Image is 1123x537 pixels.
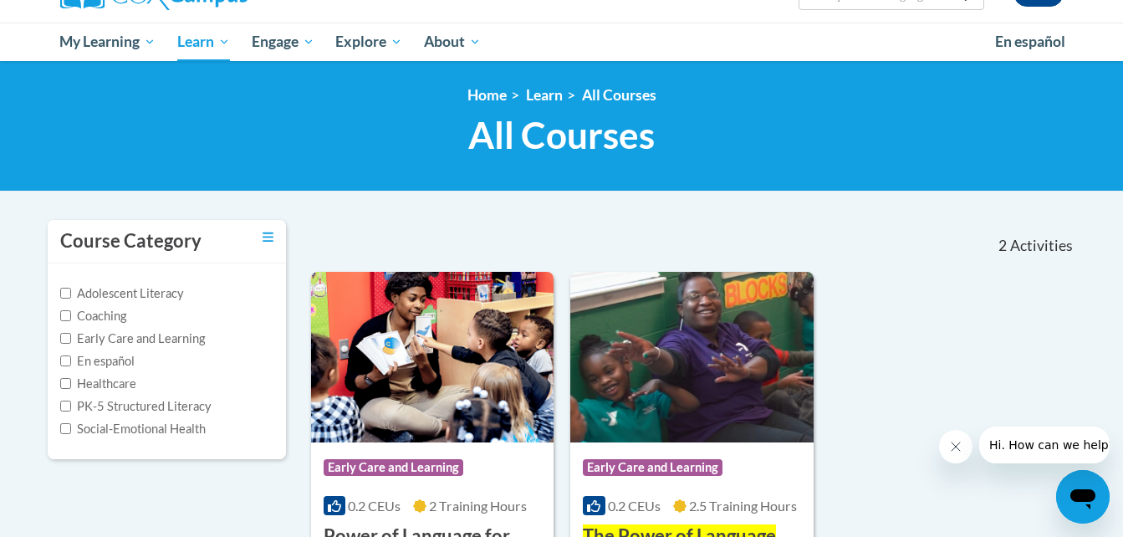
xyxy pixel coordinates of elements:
span: 0.2 CEUs [348,498,401,514]
a: Engage [241,23,325,61]
span: Early Care and Learning [324,459,463,476]
input: Checkbox for Options [60,355,71,366]
div: Main menu [35,23,1089,61]
span: Hi. How can we help? [10,12,135,25]
span: 2 Training Hours [429,498,527,514]
span: 2 [998,237,1007,255]
a: All Courses [582,86,656,104]
a: Toggle collapse [263,228,273,247]
input: Checkbox for Options [60,378,71,389]
img: Course Logo [311,272,554,442]
a: En español [984,24,1076,59]
span: Engage [252,32,314,52]
iframe: Message from company [979,427,1110,463]
input: Checkbox for Options [60,423,71,434]
input: Checkbox for Options [60,401,71,412]
label: PK-5 Structured Literacy [60,397,212,416]
label: Early Care and Learning [60,330,205,348]
iframe: Button to launch messaging window [1056,470,1110,524]
span: All Courses [468,113,655,157]
span: My Learning [59,32,156,52]
span: Activities [1010,237,1073,255]
a: Learn [526,86,563,104]
h3: Course Category [60,228,202,254]
a: Home [467,86,507,104]
a: Explore [324,23,413,61]
label: Healthcare [60,375,136,393]
span: Explore [335,32,402,52]
input: Checkbox for Options [60,333,71,344]
span: En español [995,33,1065,50]
a: Learn [166,23,241,61]
a: My Learning [49,23,167,61]
label: Adolescent Literacy [60,284,184,303]
span: 0.2 CEUs [608,498,661,514]
a: About [413,23,492,61]
span: About [424,32,481,52]
label: Coaching [60,307,126,325]
span: Learn [177,32,230,52]
span: 2.5 Training Hours [689,498,797,514]
input: Checkbox for Options [60,310,71,321]
input: Checkbox for Options [60,288,71,299]
label: En español [60,352,135,371]
iframe: Close message [939,430,972,463]
img: Course Logo [570,272,814,442]
span: Early Care and Learning [583,459,722,476]
label: Social-Emotional Health [60,420,206,438]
